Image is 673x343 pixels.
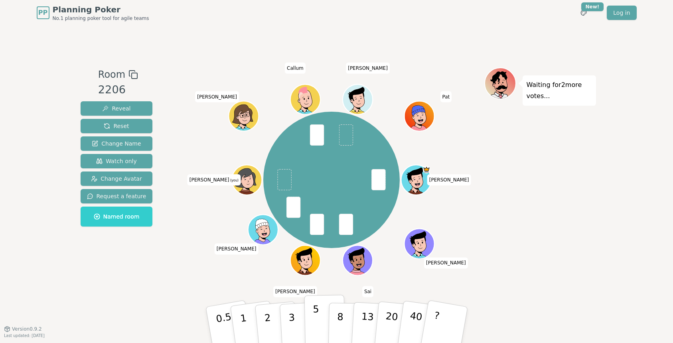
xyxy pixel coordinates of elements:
span: Change Name [92,140,141,148]
span: Click to change your name [427,174,471,185]
button: Named room [81,207,153,227]
button: Reset [81,119,153,133]
span: Room [98,67,125,82]
button: Version0.9.2 [4,326,42,332]
button: Change Name [81,136,153,151]
span: Click to change your name [424,257,468,268]
span: PP [38,8,47,18]
button: Click to change your avatar [233,166,261,194]
span: Version 0.9.2 [12,326,42,332]
span: Click to change your name [195,91,239,102]
span: Change Avatar [91,175,142,183]
span: Mohamed is the host [423,166,430,173]
span: Reset [104,122,129,130]
button: Change Avatar [81,171,153,186]
button: Request a feature [81,189,153,203]
span: Named room [94,213,140,221]
span: Click to change your name [215,243,259,254]
button: New! [576,6,591,20]
span: Planning Poker [53,4,149,15]
span: Request a feature [87,192,146,200]
span: Click to change your name [362,286,373,297]
span: Click to change your name [346,63,390,74]
span: (you) [229,179,239,182]
span: Last updated: [DATE] [4,333,45,338]
span: Click to change your name [187,174,241,185]
button: Watch only [81,154,153,168]
div: 2206 [98,82,138,98]
span: Click to change your name [285,63,306,74]
a: PPPlanning PokerNo.1 planning poker tool for agile teams [37,4,149,22]
div: New! [581,2,604,11]
span: No.1 planning poker tool for agile teams [53,15,149,22]
span: Click to change your name [273,286,317,297]
span: Reveal [102,104,130,112]
p: Waiting for 2 more votes... [527,79,592,102]
span: Watch only [96,157,137,165]
button: Reveal [81,101,153,116]
a: Log in [607,6,636,20]
span: Click to change your name [440,91,452,102]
